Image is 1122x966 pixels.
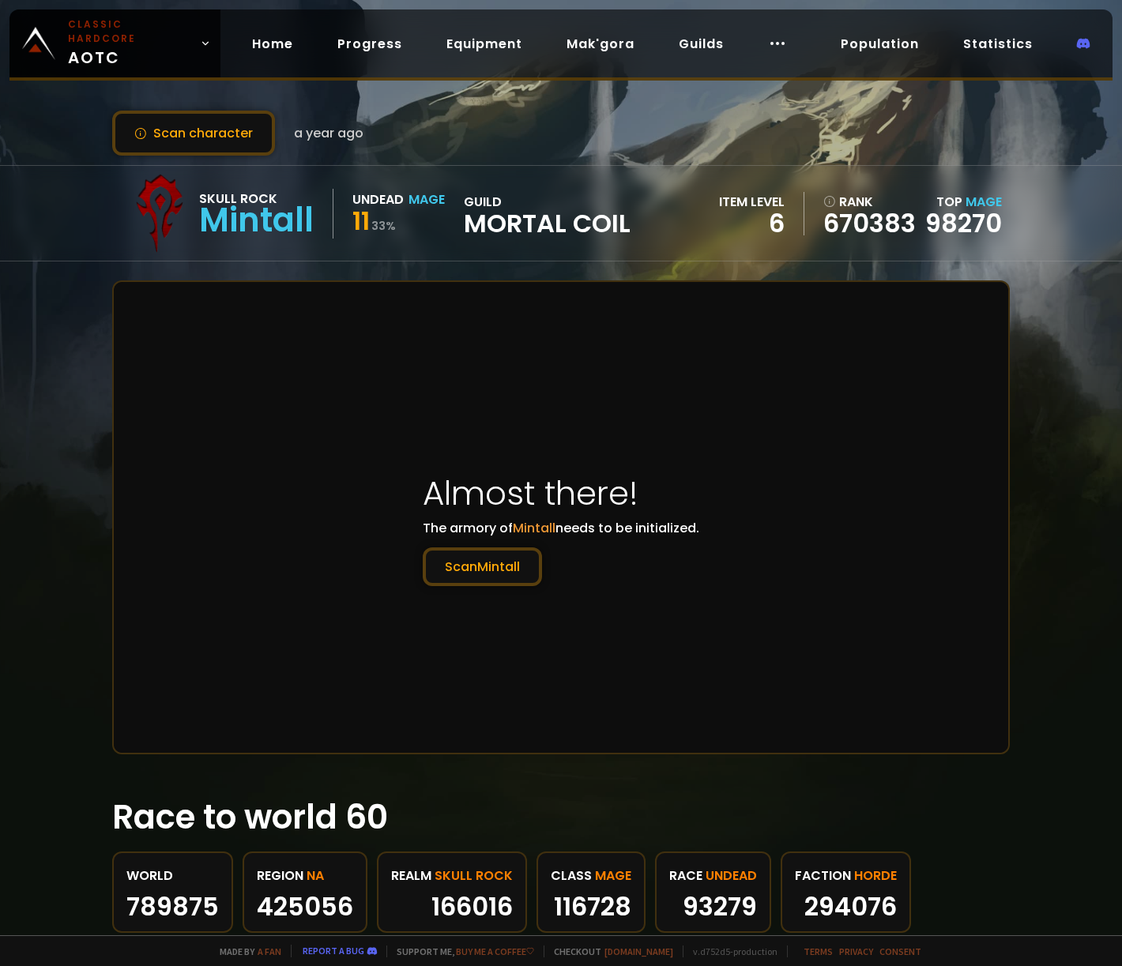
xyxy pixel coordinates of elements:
a: World789875 [112,851,233,933]
div: Mage [409,190,445,209]
div: 294076 [795,895,897,919]
a: Consent [879,945,921,957]
a: factionHorde294076 [781,851,911,933]
a: 670383 [823,212,916,235]
small: Classic Hardcore [68,17,194,46]
div: World [126,866,219,885]
a: Classic HardcoreAOTC [9,9,220,77]
div: faction [795,866,897,885]
a: Guilds [666,28,736,60]
div: realm [391,866,513,885]
a: Equipment [434,28,535,60]
button: ScanMintall [423,547,542,586]
a: Privacy [839,945,873,957]
div: Undead [352,190,404,209]
div: 6 [719,212,785,235]
a: regionNA425056 [243,851,367,933]
a: Mak'gora [554,28,647,60]
span: Support me, [386,945,534,957]
div: 116728 [551,895,631,919]
a: raceUndead93279 [655,851,771,933]
span: Mortal Coil [464,212,631,235]
div: Skull Rock [199,189,314,209]
span: v. d752d5 - production [683,945,777,957]
span: Skull Rock [435,866,513,885]
a: Statistics [951,28,1045,60]
a: Progress [325,28,415,60]
span: Checkout [544,945,673,957]
h1: Race to world 60 [112,792,1010,842]
small: 33 % [371,218,396,234]
a: classMage116728 [537,851,646,933]
p: The armory of needs to be initialized. [423,518,699,586]
a: realmSkull Rock166016 [377,851,527,933]
span: Mage [966,193,1002,211]
a: Terms [804,945,833,957]
span: a year ago [294,123,363,143]
div: guild [464,192,631,235]
a: [DOMAIN_NAME] [604,945,673,957]
button: Scan character [112,111,275,156]
div: item level [719,192,785,212]
div: Top [925,192,1002,212]
a: Home [239,28,306,60]
div: Mintall [199,209,314,232]
span: Mintall [513,519,555,537]
h1: Almost there! [423,468,699,518]
div: region [257,866,353,885]
a: 98270 [925,205,1002,241]
div: 93279 [669,895,757,919]
div: 425056 [257,895,353,919]
a: Population [828,28,932,60]
a: Report a bug [303,945,364,957]
span: Horde [854,866,897,885]
a: a fan [258,945,281,957]
div: rank [823,192,916,212]
span: NA [307,866,324,885]
div: 789875 [126,895,219,919]
a: Buy me a coffee [456,945,534,957]
div: 166016 [391,895,513,919]
span: Mage [595,866,631,885]
span: AOTC [68,17,194,70]
span: Undead [706,866,757,885]
span: 11 [352,203,370,239]
div: class [551,866,631,885]
div: race [669,866,757,885]
span: Made by [210,945,281,957]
